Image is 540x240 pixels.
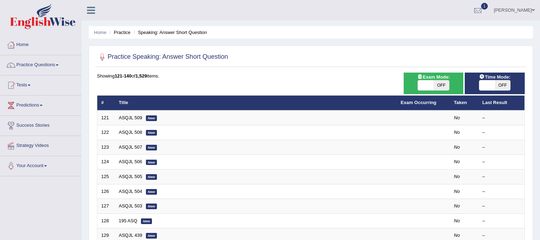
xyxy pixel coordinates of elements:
[482,218,521,224] div: –
[404,73,464,94] div: Show exams occurring in exams
[481,3,488,10] span: 1
[132,29,207,36] li: Speaking: Answer Short Question
[0,35,81,53] a: Home
[454,174,460,179] em: No
[0,136,81,154] a: Strategy Videos
[119,130,142,135] a: ASQJL 508
[97,125,115,140] td: 122
[401,100,436,105] a: Exam Occurring
[476,73,513,81] span: Time Mode:
[0,116,81,133] a: Success Stories
[97,140,115,155] td: 123
[141,218,152,224] em: New
[146,130,157,136] em: New
[119,115,142,120] a: ASQJL 509
[146,204,157,209] em: New
[454,203,460,208] em: No
[146,145,157,150] em: New
[495,80,511,90] span: OFF
[97,52,228,62] h2: Practice Speaking: Answer Short Question
[119,189,142,194] a: ASQJL 504
[0,55,81,73] a: Practice Questions
[97,170,115,184] td: 125
[119,233,142,238] a: ASQJL 439
[0,156,81,174] a: Your Account
[454,159,460,164] em: No
[450,96,479,110] th: Taken
[0,96,81,113] a: Predictions
[482,115,521,121] div: –
[433,80,449,90] span: OFF
[97,96,115,110] th: #
[482,203,521,210] div: –
[146,174,157,180] em: New
[119,218,137,223] a: 195 ASQ
[454,144,460,150] em: No
[479,96,525,110] th: Last Result
[97,155,115,170] td: 124
[97,213,115,228] td: 128
[119,174,142,179] a: ASQJL 505
[97,110,115,125] td: 121
[414,73,453,81] span: Exam Mode:
[454,115,460,120] em: No
[454,233,460,238] em: No
[97,73,525,79] div: Showing of items.
[482,188,521,195] div: –
[135,73,147,79] b: 1,529
[94,30,107,35] a: Home
[108,29,130,36] li: Practice
[115,96,397,110] th: Title
[454,189,460,194] em: No
[482,173,521,180] div: –
[146,189,157,195] em: New
[482,144,521,151] div: –
[0,75,81,93] a: Tests
[454,130,460,135] em: No
[482,159,521,165] div: –
[454,218,460,223] em: No
[146,233,157,239] em: New
[119,144,142,150] a: ASQJL 507
[119,159,142,164] a: ASQJL 506
[97,199,115,214] td: 127
[146,160,157,165] em: New
[146,115,157,121] em: New
[97,184,115,199] td: 126
[119,203,142,208] a: ASQJL 503
[482,232,521,239] div: –
[115,73,132,79] b: 121-140
[482,129,521,136] div: –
